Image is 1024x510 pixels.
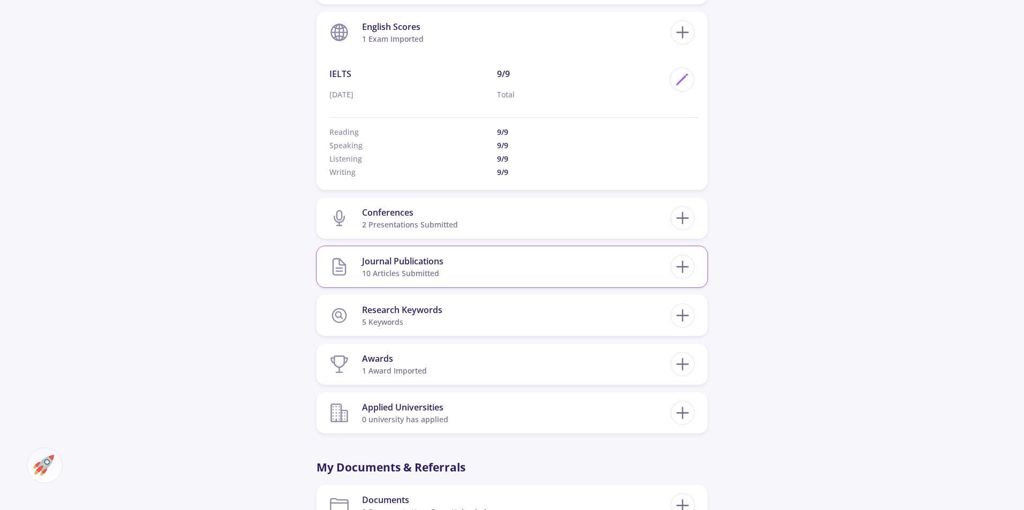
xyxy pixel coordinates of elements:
[317,459,707,476] p: My Documents & Referrals
[362,255,443,268] div: Journal Publications
[362,316,442,328] div: 5 keywords
[362,365,427,376] div: 1 award imported
[362,206,458,219] div: Conferences
[329,126,497,138] p: Reading
[362,268,443,279] div: 10 articles submitted
[497,166,665,178] p: 9/9
[329,140,497,151] p: Speaking
[497,153,665,164] p: 9/9
[329,67,497,80] p: IELTS
[497,140,665,151] p: 9/9
[362,33,424,44] div: 1 exam imported
[362,493,486,506] div: Documents
[497,126,665,138] p: 9/9
[362,401,448,414] div: Applied Universities
[362,352,427,365] div: Awards
[329,89,497,100] p: [DATE]
[329,153,497,164] p: Listening
[497,67,665,80] p: 9/9
[362,20,424,33] div: English Scores
[362,219,458,230] div: 2 presentations submitted
[497,89,665,100] p: Total
[329,166,497,178] p: Writing
[33,455,54,476] img: ac-market
[362,303,442,316] div: Research Keywords
[362,414,448,424] span: 0 university has applied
